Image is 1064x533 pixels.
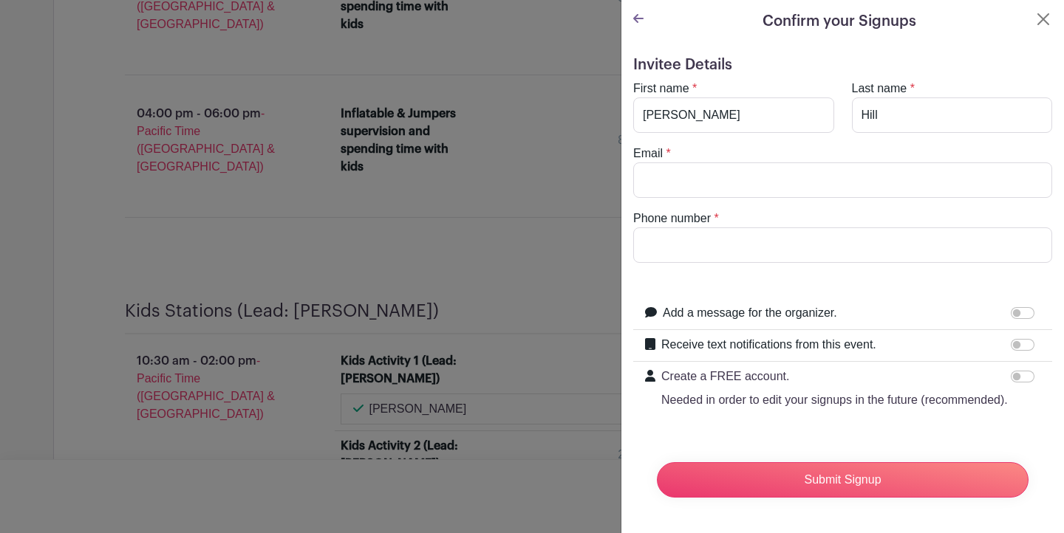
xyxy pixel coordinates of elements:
[663,304,837,322] label: Add a message for the organizer.
[633,80,689,97] label: First name
[633,145,663,162] label: Email
[633,56,1052,74] h5: Invitee Details
[633,210,711,227] label: Phone number
[657,462,1029,498] input: Submit Signup
[1034,10,1052,28] button: Close
[661,368,1008,385] p: Create a FREE account.
[661,336,876,354] label: Receive text notifications from this event.
[763,10,916,32] h5: Confirm your Signups
[852,80,907,97] label: Last name
[661,391,1008,409] p: Needed in order to edit your signups in the future (recommended).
